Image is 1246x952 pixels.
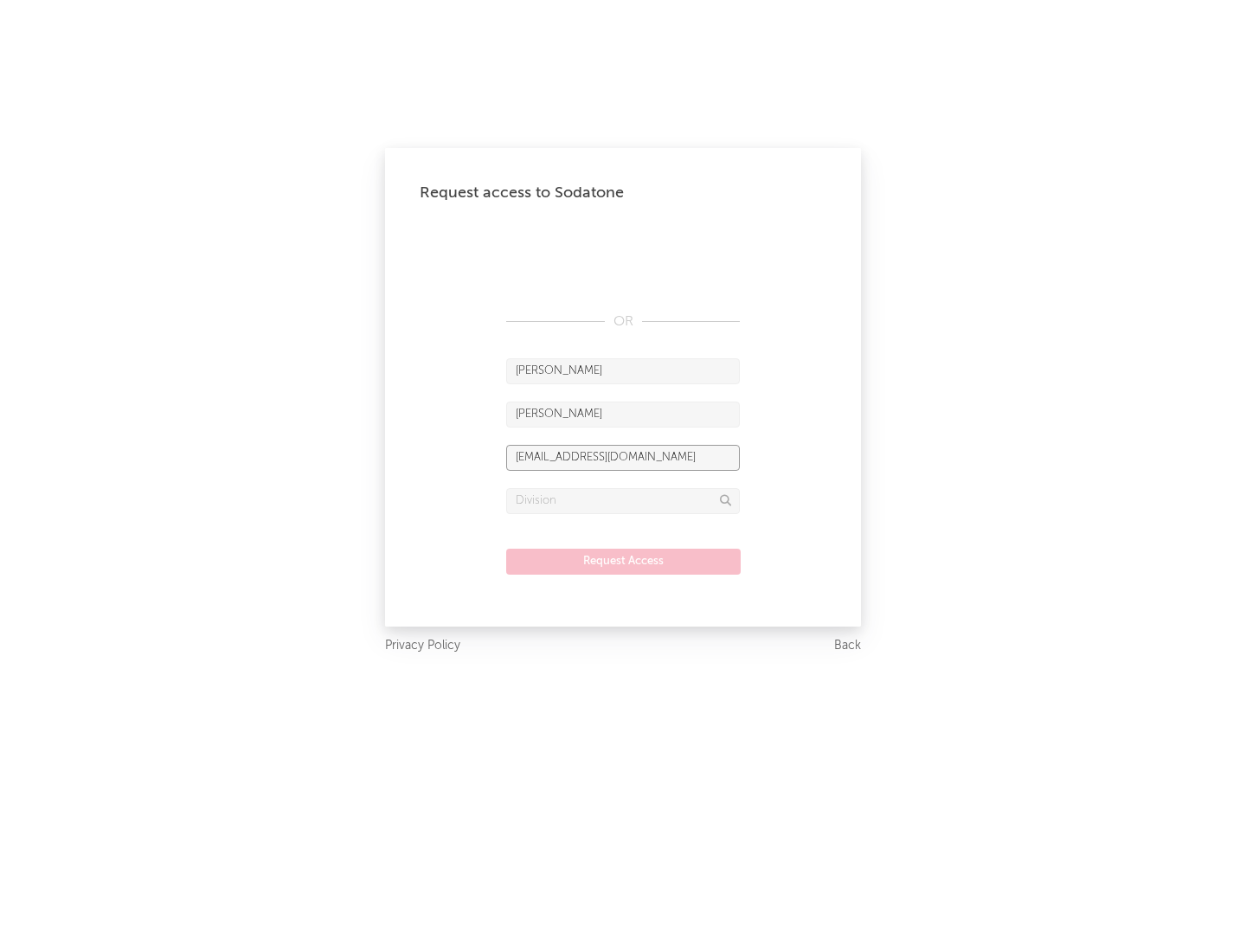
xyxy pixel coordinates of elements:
[506,312,740,332] div: OR
[834,635,861,657] a: Back
[506,549,741,575] button: Request Access
[506,488,740,514] input: Division
[506,358,740,384] input: First Name
[506,445,740,471] input: Email
[385,635,460,657] a: Privacy Policy
[506,402,740,428] input: Last Name
[420,183,826,203] div: Request access to Sodatone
